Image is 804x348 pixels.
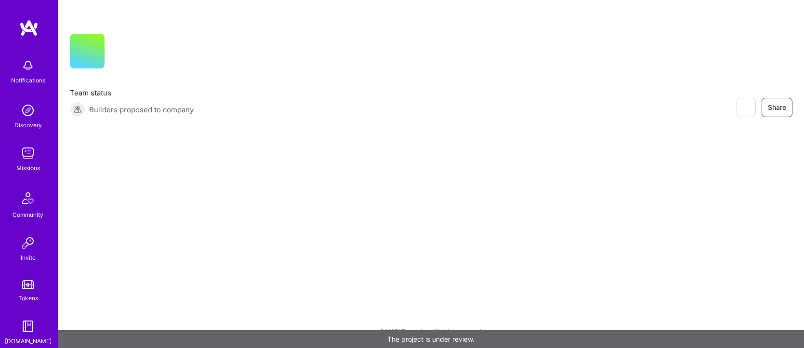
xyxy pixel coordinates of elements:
img: teamwork [18,144,38,163]
div: Discovery [14,120,42,130]
span: Builders proposed to company [89,105,194,115]
img: tokens [22,280,34,289]
div: Tokens [18,293,38,303]
div: Invite [21,253,36,263]
button: Share [762,98,792,117]
img: Builders proposed to company [70,102,85,117]
div: Missions [16,163,40,173]
i: icon CompanyGray [116,49,124,57]
span: Team status [70,88,194,98]
div: The project is under review. [58,330,804,348]
img: logo [19,19,39,37]
div: Community [13,210,43,220]
div: [DOMAIN_NAME] [5,336,52,346]
img: bell [18,56,38,75]
i: icon EyeClosed [742,104,750,111]
img: guide book [18,317,38,336]
div: Notifications [11,75,45,85]
img: Invite [18,233,38,253]
img: Community [16,187,40,210]
img: discovery [18,101,38,120]
span: Share [768,103,786,112]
